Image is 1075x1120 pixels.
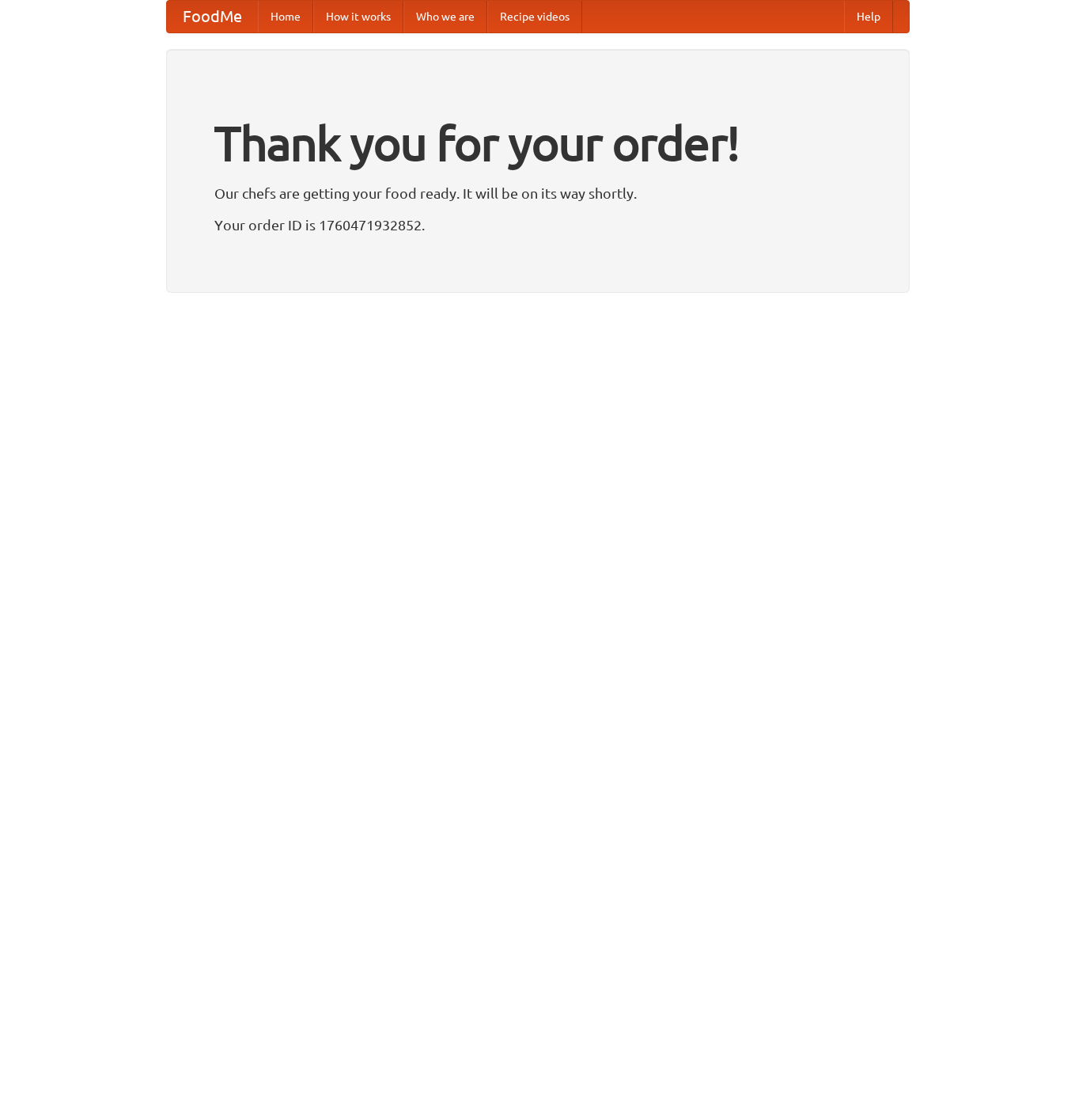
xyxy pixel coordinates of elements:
a: Recipe videos [487,1,582,32]
a: FoodMe [167,1,258,32]
a: Who we are [403,1,487,32]
a: How it works [313,1,403,32]
p: Your order ID is 1760471932852. [214,213,861,237]
p: Our chefs are getting your food ready. It will be on its way shortly. [214,181,861,205]
a: Help [844,1,893,32]
a: Home [258,1,313,32]
h1: Thank you for your order! [214,105,861,181]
